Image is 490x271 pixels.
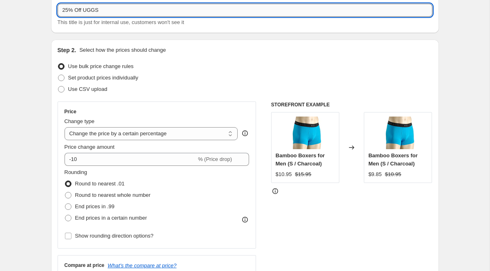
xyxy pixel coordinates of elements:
[58,4,432,17] input: 30% off holiday sale
[271,101,432,108] h6: STOREFRONT EXAMPLE
[289,117,321,149] img: Mens-Boxer-Aqua-1-1_80x.jpg
[295,170,312,178] strike: $15.95
[65,108,76,115] h3: Price
[75,233,154,239] span: Show rounding direction options?
[75,181,125,187] span: Round to nearest .01
[65,169,87,175] span: Rounding
[58,19,184,25] span: This title is just for internal use, customers won't see it
[382,117,414,149] img: Mens-Boxer-Aqua-1-1_80x.jpg
[368,170,382,178] div: $9.85
[198,156,232,162] span: % (Price drop)
[108,262,177,269] button: What's the compare at price?
[65,262,105,269] h3: Compare at price
[385,170,401,178] strike: $10.95
[276,170,292,178] div: $10.95
[75,192,151,198] span: Round to nearest whole number
[58,46,76,54] h2: Step 2.
[79,46,166,54] p: Select how the prices should change
[368,152,418,167] span: Bamboo Boxers for Men (S / Charcoal)
[65,153,196,166] input: -15
[68,63,134,69] span: Use bulk price change rules
[75,215,147,221] span: End prices in a certain number
[241,129,249,137] div: help
[68,86,107,92] span: Use CSV upload
[276,152,325,167] span: Bamboo Boxers for Men (S / Charcoal)
[65,118,95,124] span: Change type
[65,144,115,150] span: Price change amount
[75,203,115,209] span: End prices in .99
[68,75,138,81] span: Set product prices individually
